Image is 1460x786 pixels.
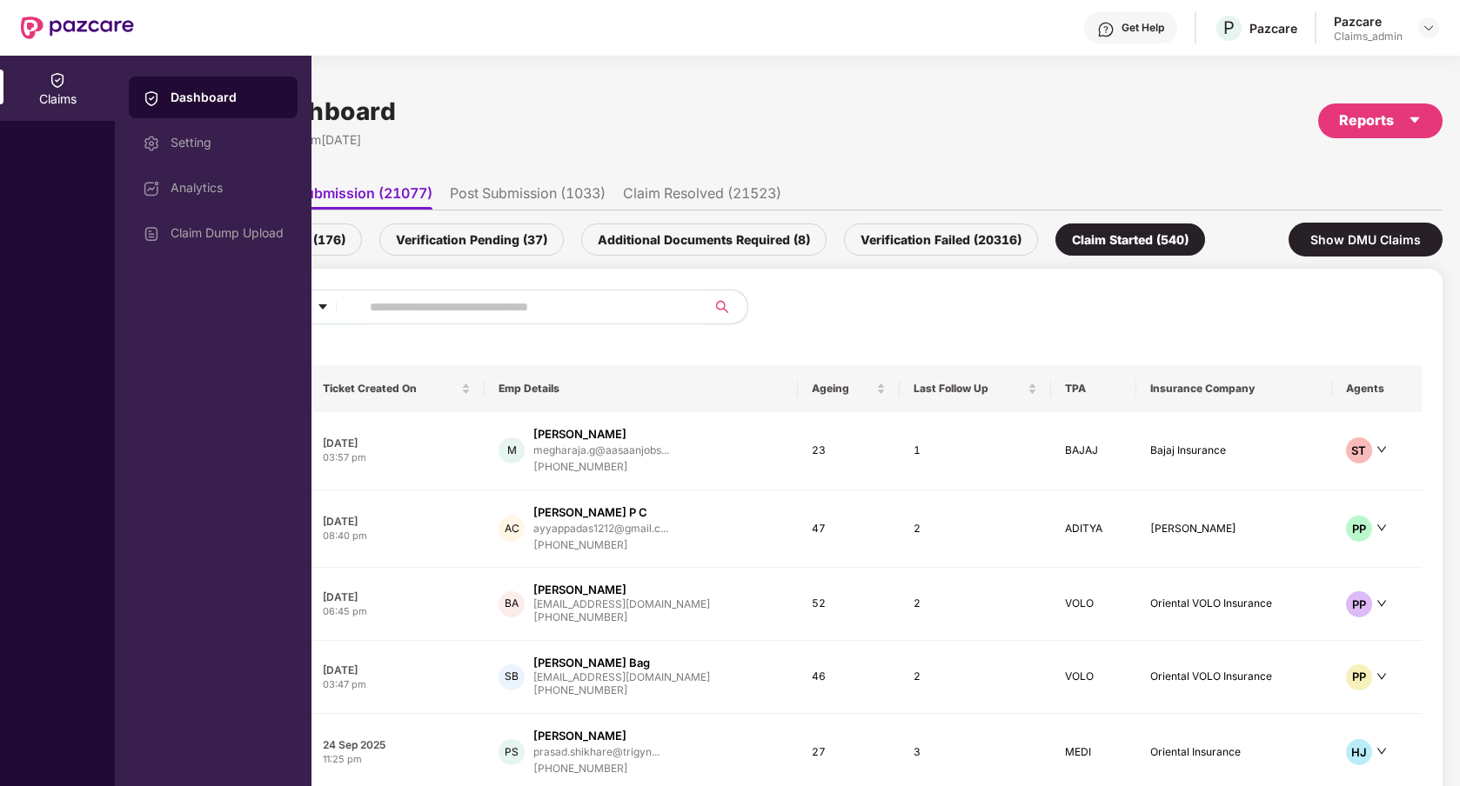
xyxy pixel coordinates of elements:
[1422,21,1436,35] img: svg+xml;base64,PHN2ZyBpZD0iRHJvcGRvd24tMzJ4MzIiIHhtbG5zPSJodHRwOi8vd3d3LnczLm9yZy8yMDAwL3N2ZyIgd2...
[1136,365,1332,412] th: Insurance Company
[1136,641,1332,714] td: Oriental VOLO Insurance
[1376,523,1387,533] span: down
[1122,21,1164,35] div: Get Help
[21,17,134,39] img: New Pazcare Logo
[309,365,486,412] th: Ticket Created On
[900,490,1051,569] td: 2
[914,382,1024,396] span: Last Follow Up
[143,135,160,152] img: svg+xml;base64,PHN2ZyBpZD0iU2V0dGluZy0yMHgyMCIgeG1sbnM9Imh0dHA6Ly93d3cudzMub3JnLzIwMDAvc3ZnIiB3aW...
[1346,437,1372,463] div: ST
[1376,598,1387,609] span: down
[1376,444,1387,455] span: down
[1334,13,1403,30] div: Pazcare
[499,437,525,463] div: M
[533,582,626,598] div: [PERSON_NAME]
[499,664,525,690] div: SB
[1051,365,1136,412] th: TPA
[1289,223,1443,256] div: Show DMU Claims
[499,739,525,765] div: PS
[900,568,1051,641] td: 2
[533,459,669,476] div: [PHONE_NUMBER]
[49,71,66,89] img: svg+xml;base64,PHN2ZyBpZD0iQ2xhaW0iIHhtbG5zPSJodHRwOi8vd3d3LnczLm9yZy8yMDAwL3N2ZyIgd2lkdGg9IjIwIi...
[1097,21,1115,38] img: svg+xml;base64,PHN2ZyBpZD0iSGVscC0zMngzMiIgeG1sbnM9Imh0dHA6Ly93d3cudzMub3JnLzIwMDAvc3ZnIiB3aWR0aD...
[1136,412,1332,490] td: Bajaj Insurance
[798,412,901,490] td: 23
[705,300,739,314] span: search
[317,301,329,315] span: caret-down
[323,663,472,677] div: [DATE]
[323,677,472,692] div: 03:47 pm
[1051,412,1136,490] td: BAJAJ
[900,641,1051,714] td: 2
[171,181,284,195] div: Analytics
[323,752,472,767] div: 11:25 pm
[533,728,626,744] div: [PERSON_NAME]
[533,609,710,626] div: [PHONE_NUMBER]
[1051,490,1136,569] td: ADITYA
[485,365,797,412] th: Emp Details
[900,412,1051,490] td: 1
[1136,568,1332,641] td: Oriental VOLO Insurance
[798,568,901,641] td: 52
[323,529,472,543] div: 08:40 pm
[499,516,525,542] div: AC
[798,490,901,569] td: 47
[533,746,660,757] div: prasad.shikhare@trigyn...
[1334,30,1403,43] div: Claims_admin
[533,444,669,456] div: megharaja.g@aasaanjobs...
[323,514,472,529] div: [DATE]
[171,89,284,106] div: Dashboard
[1332,365,1422,412] th: Agents
[1249,20,1297,37] div: Pazcare
[379,223,564,256] div: Verification Pending (37)
[143,225,160,243] img: svg+xml;base64,PHN2ZyBpZD0iVXBsb2FkX0xvZ3MiIGRhdGEtbmFtZT0iVXBsb2FkIExvZ3MiIHhtbG5zPSJodHRwOi8vd3...
[171,136,284,150] div: Setting
[533,426,626,443] div: [PERSON_NAME]
[1408,113,1422,127] span: caret-down
[143,90,160,107] img: svg+xml;base64,PHN2ZyBpZD0iQ2xhaW0iIHhtbG5zPSJodHRwOi8vd3d3LnczLm9yZy8yMDAwL3N2ZyIgd2lkdGg9IjIwIi...
[271,184,432,210] li: Pre Submission (21077)
[323,604,472,619] div: 06:45 pm
[1346,591,1372,617] div: PP
[533,523,668,534] div: ayyappadas1212@gmail.c...
[533,671,710,683] div: [EMAIL_ADDRESS][DOMAIN_NAME]
[1223,17,1235,38] span: P
[1346,664,1372,690] div: PP
[533,655,650,671] div: [PERSON_NAME] Bag
[323,382,459,396] span: Ticket Created On
[1055,223,1205,256] div: Claim Started (540)
[1051,568,1136,641] td: VOLO
[1339,110,1422,131] div: Reports
[533,598,710,609] div: [EMAIL_ADDRESS][DOMAIN_NAME]
[323,589,472,604] div: [DATE]
[533,683,710,699] div: [PHONE_NUMBER]
[900,365,1051,412] th: Last Follow Up
[705,290,748,324] button: search
[581,223,827,256] div: Additional Documents Required (8)
[323,436,472,450] div: [DATE]
[499,591,525,617] div: BA
[1376,746,1387,756] span: down
[171,226,284,240] div: Claim Dump Upload
[143,180,160,197] img: svg+xml;base64,PHN2ZyBpZD0iRGFzaGJvYXJkIiB4bWxucz0iaHR0cDovL3d3dy53My5vcmcvMjAwMC9zdmciIHdpZHRoPS...
[323,737,472,752] div: 24 Sep 2025
[798,365,901,412] th: Ageing
[533,537,668,554] div: [PHONE_NUMBER]
[533,504,647,521] div: [PERSON_NAME] P C
[533,761,660,777] div: [PHONE_NUMBER]
[1376,671,1387,682] span: down
[623,184,781,210] li: Claim Resolved (21523)
[1346,516,1372,542] div: PP
[812,382,874,396] span: Ageing
[450,184,606,210] li: Post Submission (1033)
[1346,739,1372,765] div: HJ
[798,641,901,714] td: 46
[1136,490,1332,569] td: [PERSON_NAME]
[1051,641,1136,714] td: VOLO
[323,450,472,465] div: 03:57 pm
[844,223,1038,256] div: Verification Failed (20316)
